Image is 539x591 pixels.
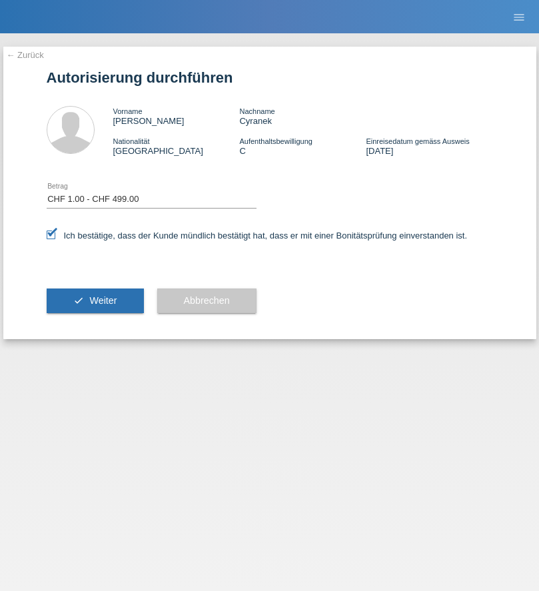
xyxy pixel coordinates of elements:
[239,106,366,126] div: Cyranek
[113,136,240,156] div: [GEOGRAPHIC_DATA]
[239,136,366,156] div: C
[47,289,144,314] button: check Weiter
[239,137,312,145] span: Aufenthaltsbewilligung
[157,289,257,314] button: Abbrechen
[113,137,150,145] span: Nationalität
[47,231,468,241] label: Ich bestätige, dass der Kunde mündlich bestätigt hat, dass er mit einer Bonitätsprüfung einversta...
[184,295,230,306] span: Abbrechen
[7,50,44,60] a: ← Zurück
[47,69,493,86] h1: Autorisierung durchführen
[89,295,117,306] span: Weiter
[512,11,526,24] i: menu
[113,107,143,115] span: Vorname
[366,137,469,145] span: Einreisedatum gemäss Ausweis
[113,106,240,126] div: [PERSON_NAME]
[506,13,532,21] a: menu
[73,295,84,306] i: check
[366,136,492,156] div: [DATE]
[239,107,274,115] span: Nachname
